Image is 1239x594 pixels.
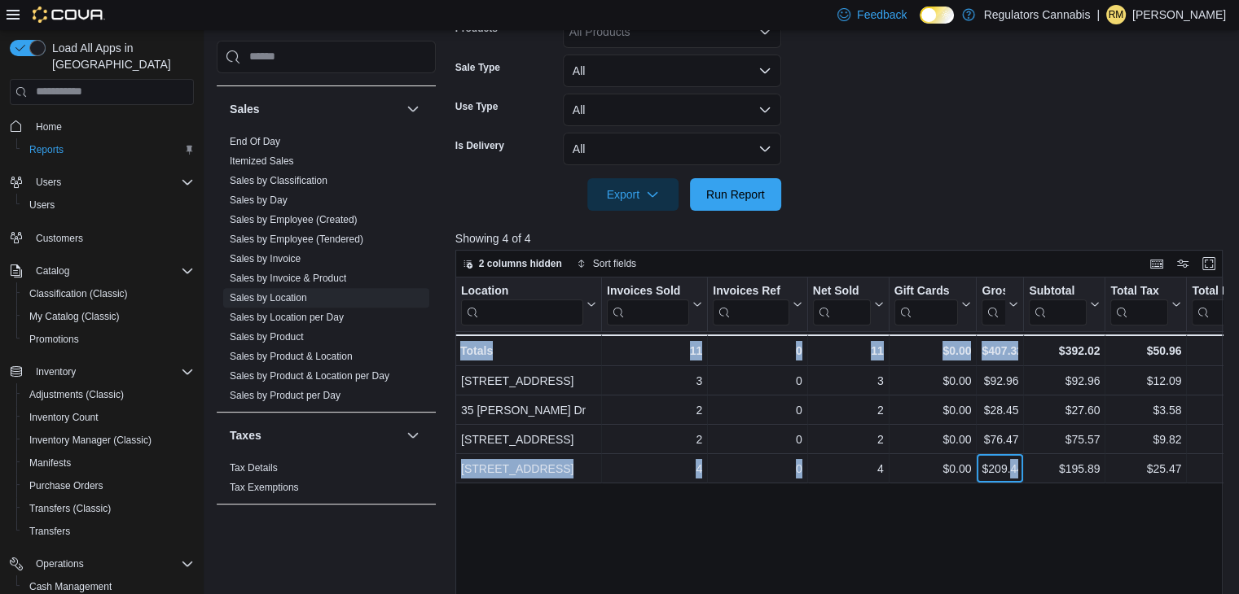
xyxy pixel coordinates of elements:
[461,283,583,299] div: Location
[29,362,82,382] button: Inventory
[29,173,68,192] button: Users
[23,284,134,304] a: Classification (Classic)
[217,458,436,504] div: Taxes
[461,371,596,391] div: [STREET_ADDRESS]
[33,7,105,23] img: Cova
[230,482,299,493] a: Tax Exemptions
[813,283,884,325] button: Net Sold
[894,459,972,478] div: $0.00
[1029,283,1100,325] button: Subtotal
[230,175,327,186] a: Sales by Classification
[982,459,1018,478] div: $209.44
[713,371,802,391] div: 0
[23,195,194,215] span: Users
[29,362,194,382] span: Inventory
[36,176,61,189] span: Users
[894,341,972,360] div: $0.00
[16,497,200,520] button: Transfers (Classic)
[3,115,200,138] button: Home
[813,283,871,299] div: Net Sold
[1110,283,1181,325] button: Total Tax
[29,554,194,574] span: Operations
[36,120,62,133] span: Home
[460,341,596,360] div: Totals
[230,350,353,363] span: Sales by Product & Location
[23,408,194,427] span: Inventory Count
[1110,430,1181,449] div: $9.82
[1029,283,1087,325] div: Subtotal
[23,284,194,304] span: Classification (Classic)
[16,194,200,216] button: Users
[23,430,158,450] a: Inventory Manager (Classic)
[563,94,781,126] button: All
[23,476,110,496] a: Purchase Orders
[16,383,200,406] button: Adjustments (Classic)
[230,369,389,382] span: Sales by Product & Location per Day
[230,291,307,304] span: Sales by Location
[813,283,871,325] div: Net Sold
[29,310,120,323] span: My Catalog (Classic)
[230,390,341,401] a: Sales by Product per Day
[587,178,679,211] button: Export
[230,292,307,304] a: Sales by Location
[23,430,194,450] span: Inventory Manager (Classic)
[982,371,1018,391] div: $92.96
[607,283,689,325] div: Invoices Sold
[29,117,68,137] a: Home
[3,171,200,194] button: Users
[29,333,79,346] span: Promotions
[563,133,781,165] button: All
[1029,283,1087,299] div: Subtotal
[230,194,288,206] a: Sales by Day
[230,311,344,324] span: Sales by Location per Day
[23,499,194,518] span: Transfers (Classic)
[894,371,972,391] div: $0.00
[29,116,194,137] span: Home
[713,459,802,478] div: 0
[1110,400,1181,420] div: $3.58
[29,143,64,156] span: Reports
[1132,5,1226,24] p: [PERSON_NAME]
[1029,341,1100,360] div: $392.02
[983,5,1090,24] p: Regulators Cannabis
[16,305,200,328] button: My Catalog (Classic)
[230,194,288,207] span: Sales by Day
[230,155,294,168] span: Itemized Sales
[230,462,278,474] a: Tax Details
[23,385,130,404] a: Adjustments (Classic)
[230,481,299,494] span: Tax Exemptions
[607,341,702,360] div: 11
[456,254,569,273] button: 2 columns hidden
[36,557,84,570] span: Operations
[16,282,200,305] button: Classification (Classic)
[706,186,765,203] span: Run Report
[1106,5,1126,24] div: Rachel McLennan
[713,283,789,325] div: Invoices Ref
[894,283,959,299] div: Gift Cards
[23,385,194,404] span: Adjustments (Classic)
[593,257,636,270] span: Sort fields
[16,138,200,161] button: Reports
[1173,254,1193,273] button: Display options
[23,522,194,541] span: Transfers
[982,430,1018,449] div: $76.47
[403,99,423,119] button: Sales
[23,307,194,326] span: My Catalog (Classic)
[16,429,200,452] button: Inventory Manager (Classic)
[29,479,103,492] span: Purchase Orders
[230,351,353,362] a: Sales by Product & Location
[36,264,69,277] span: Catalog
[607,283,689,299] div: Invoices Sold
[29,554,90,574] button: Operations
[461,283,596,325] button: Location
[230,312,344,323] a: Sales by Location per Day
[3,360,200,383] button: Inventory
[23,453,194,473] span: Manifests
[23,140,70,159] a: Reports
[230,213,358,226] span: Sales by Employee (Created)
[16,474,200,497] button: Purchase Orders
[982,341,1018,360] div: $407.32
[455,139,504,152] label: Is Delivery
[29,434,152,447] span: Inventory Manager (Classic)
